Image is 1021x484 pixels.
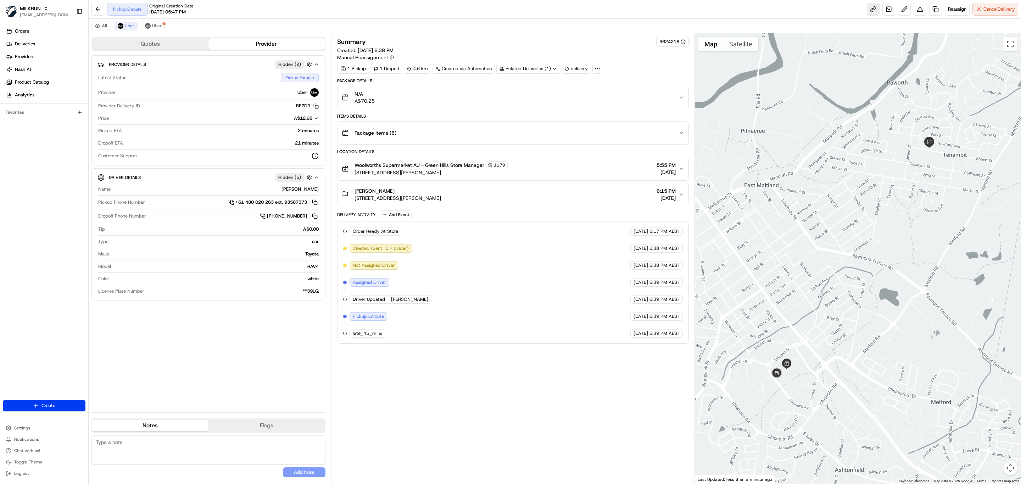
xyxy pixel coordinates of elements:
img: MILKRUN [6,6,17,17]
button: Show satellite imagery [723,37,758,51]
div: Items Details [337,113,689,119]
span: [PERSON_NAME] [391,296,428,303]
div: Location Details [337,149,689,154]
span: [DATE] [634,228,648,235]
button: CancelDelivery [972,3,1018,16]
span: License Plate Number [98,288,144,294]
a: Report a map error [991,479,1019,483]
a: Terms [976,479,986,483]
span: Pickup Phone Number [98,199,145,206]
a: Open this area in Google Maps (opens a new window) [697,474,720,484]
div: 21 minutes [126,140,319,146]
span: Product Catalog [15,79,49,85]
button: Toggle fullscreen view [1003,37,1017,51]
span: Deliveries [15,41,35,47]
img: uber-new-logo.jpeg [145,23,151,29]
span: Orders [15,28,29,34]
div: Toyota [112,251,319,257]
button: +61 480 020 263 ext. 93587373 [228,198,319,206]
span: Dropoff Phone Number [98,213,146,219]
span: [DATE] [634,245,648,252]
span: 6:39 PM AEST [649,313,680,320]
span: N/A [355,90,375,97]
span: Pickup Enroute [353,313,384,320]
button: Chat with us! [3,446,85,456]
button: Reassign [945,3,970,16]
span: Map data ©2025 Google [933,479,972,483]
button: Provider DetailsHidden (2) [97,58,319,70]
div: Package Details [337,78,689,84]
span: Toggle Theme [14,459,43,465]
span: Uber [297,89,307,96]
button: Create [3,400,85,411]
button: [PHONE_NUMBER] [260,212,319,220]
div: Created via Automation [433,64,495,74]
div: delivery [562,64,591,74]
a: Nash AI [3,64,88,75]
button: Quotes [92,38,208,50]
a: Deliveries [3,38,88,50]
button: N/AA$70.25 [337,86,688,109]
button: A$12.98 [256,115,319,122]
button: Woolworths Supermarket AU - Green Hills Store Manager1179[STREET_ADDRESS][PERSON_NAME]5:55 PM[DATE] [337,157,688,180]
span: Price [98,115,109,122]
span: Create [41,403,55,409]
div: Delivery Activity [337,212,376,218]
button: [EMAIL_ADDRESS][DOMAIN_NAME] [20,12,71,18]
button: Settings [3,423,85,433]
button: Toggle Theme [3,457,85,467]
div: Related Deliveries (1) [496,64,560,74]
button: Keyboard shortcuts [899,479,929,484]
span: Uber [152,23,162,29]
span: Log out [14,471,29,476]
a: Product Catalog [3,77,88,88]
div: A$0.00 [108,226,319,232]
a: Providers [3,51,88,62]
span: [DATE] [657,169,676,176]
img: uber-new-logo.jpeg [310,88,319,97]
button: 9624218 [659,39,686,45]
span: Provider Details [109,62,146,67]
span: Color [98,276,109,282]
span: Woolworths Supermarket AU - Green Hills Store Manager [355,162,484,169]
span: +61 480 020 263 ext. 93587373 [235,199,307,206]
span: 6:15 PM [657,187,676,195]
span: Type [98,238,108,245]
span: [PERSON_NAME] [355,187,395,195]
button: Notifications [3,434,85,444]
span: 6:38 PM AEST [649,245,680,252]
span: Customer Support [98,153,137,159]
span: Nash AI [15,66,31,73]
div: [PERSON_NAME] [113,186,319,192]
img: uber-new-logo.jpeg [118,23,123,29]
span: Uber [125,23,134,29]
button: Flags [208,420,325,431]
span: Assigned Driver [353,279,386,286]
span: Driver Details [109,175,141,180]
h3: Summary [337,39,366,45]
span: [DATE] [657,195,676,202]
div: 3 [747,356,755,364]
span: Provider [98,89,116,96]
span: [DATE] [634,279,648,286]
div: RAV4 [114,263,319,270]
span: Package Items ( 8 ) [355,129,396,136]
span: Manual Reassignment [337,54,388,61]
button: Hidden (5) [275,173,314,182]
span: late_45_mins [353,330,382,337]
div: Favorites [3,107,85,118]
button: Show street map [698,37,723,51]
span: Created (Sent To Provider) [353,245,409,252]
a: Orders [3,26,88,37]
button: MILKRUN [20,5,41,12]
button: Map camera controls [1003,461,1017,475]
span: Pickup ETA [98,128,122,134]
div: 4.6 km [404,64,431,74]
button: Hidden (2) [275,60,314,69]
span: Hidden ( 2 ) [278,61,301,68]
span: Name [98,186,111,192]
span: 6:17 PM AEST [649,228,680,235]
button: Package Items (8) [337,122,688,144]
